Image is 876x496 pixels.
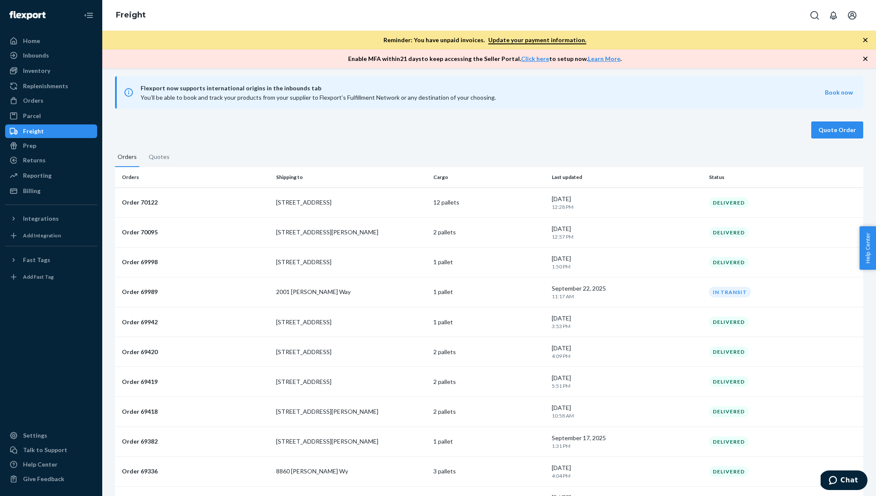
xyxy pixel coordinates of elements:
a: Learn More [588,55,620,62]
p: Order 70095 [122,228,269,236]
p: [STREET_ADDRESS] [276,378,427,386]
p: 1 pallet [433,437,545,446]
p: 2 pallets [433,228,545,236]
a: Orders [5,94,97,107]
p: [STREET_ADDRESS][PERSON_NAME] [276,228,427,236]
div: Billing [23,187,40,195]
p: 4:04 PM [552,472,703,479]
div: Inventory [23,66,50,75]
p: Order 69989 [122,288,269,296]
div: Talk to Support [23,446,67,454]
div: Integrations [23,214,59,223]
p: 3 pallets [433,467,545,476]
p: 2 pallets [433,407,545,416]
span: You’ll be able to book and track your products from your supplier to Flexport’s Fulfillment Netwo... [141,94,496,101]
p: Order 69942 [122,318,269,326]
div: DELIVERED [709,257,749,268]
p: [STREET_ADDRESS] [276,318,427,326]
div: IN TRANSIT [709,287,751,297]
th: Shipping to [273,167,430,187]
div: DELIVERED [709,317,749,327]
div: [DATE] [552,404,703,419]
img: Flexport logo [9,11,46,20]
p: 12:57 PM [552,233,703,240]
div: Add Fast Tag [23,273,54,280]
div: [DATE] [552,464,703,479]
p: Order 69420 [122,348,269,356]
p: Order 69998 [122,258,269,266]
a: Prep [5,139,97,153]
p: 2001 [PERSON_NAME] Way [276,288,427,296]
a: Freight [116,10,146,20]
div: Fast Tags [23,256,50,264]
div: Inbounds [23,51,49,60]
div: Freight [23,127,44,136]
a: Reporting [5,169,97,182]
p: 1:31 PM [552,442,703,450]
a: Billing [5,184,97,198]
p: Order 69382 [122,437,269,446]
button: Integrations [5,212,97,225]
p: Reminder: You have unpaid invoices. [383,36,586,44]
button: Orders [115,152,139,167]
button: Give Feedback [5,472,97,486]
a: Settings [5,429,97,442]
p: Order 69418 [122,407,269,416]
div: September 17, 2025 [552,434,703,450]
div: Add Integration [23,232,61,239]
div: DELIVERED [709,346,749,357]
div: [DATE] [552,314,703,330]
p: 1 pallet [433,258,545,266]
th: Orders [115,167,273,187]
div: Replenishments [23,82,68,90]
p: 1 pallet [433,288,545,296]
p: Order 69419 [122,378,269,386]
iframe: Opens a widget where you can chat to one of our agents [821,470,867,492]
a: Home [5,34,97,48]
div: [DATE] [552,344,703,360]
button: Open account menu [844,7,861,24]
p: 8860 [PERSON_NAME] Wy [276,467,427,476]
p: [STREET_ADDRESS] [276,348,427,356]
th: Last updated [548,167,706,187]
div: DELIVERED [709,406,749,417]
div: DELIVERED [709,197,749,208]
a: Add Integration [5,229,97,242]
div: Help Center [23,460,58,469]
div: Orders [23,96,43,105]
p: 1:50 PM [552,263,703,270]
div: [DATE] [552,225,703,240]
a: Click here [521,55,549,62]
p: Order 70122 [122,198,269,207]
p: 12 pallets [433,198,545,207]
button: Open notifications [825,7,842,24]
div: Home [23,37,40,45]
div: [DATE] [552,374,703,389]
span: Flexport now supports international origins in the inbounds tab [141,83,825,93]
div: DELIVERED [709,227,749,238]
p: [STREET_ADDRESS] [276,258,427,266]
div: Returns [23,156,46,164]
button: Help Center [859,226,876,270]
div: DELIVERED [709,466,749,477]
p: 12:28 PM [552,203,703,211]
a: Freight [5,124,97,138]
a: Inbounds [5,49,97,62]
th: Status [706,167,863,187]
a: Help Center [5,458,97,471]
a: Add Fast Tag [5,270,97,284]
div: Parcel [23,112,41,120]
button: Quotes [146,152,172,166]
p: [STREET_ADDRESS][PERSON_NAME] [276,407,427,416]
div: Reporting [23,171,52,180]
div: DELIVERED [709,436,749,447]
a: Replenishments [5,79,97,93]
p: 5:51 PM [552,382,703,389]
a: Parcel [5,109,97,123]
th: Cargo [430,167,548,187]
a: Returns [5,153,97,167]
p: [STREET_ADDRESS] [276,198,427,207]
button: Open Search Box [806,7,823,24]
button: Book now [825,88,853,97]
